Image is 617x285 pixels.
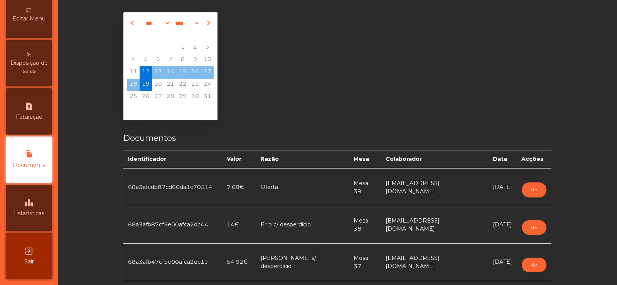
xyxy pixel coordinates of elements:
[152,103,164,116] div: Wednesday, September 3, 2025
[164,91,177,103] div: Thursday, August 28, 2025
[140,91,152,103] div: Tuesday, August 26, 2025
[177,29,189,42] div: Fr
[127,91,140,103] div: Monday, August 25, 2025
[127,79,140,91] div: Monday, August 18, 2025
[256,168,349,206] td: Oferta
[152,54,164,66] div: Wednesday, August 6, 2025
[256,206,349,243] td: Erro c/ desperdício
[349,150,381,169] th: Mesa
[201,42,214,54] div: Sunday, August 3, 2025
[177,54,189,66] div: Friday, August 8, 2025
[488,243,517,281] td: [DATE]
[127,66,140,79] span: 11
[201,79,214,91] span: 24
[488,206,517,243] td: [DATE]
[123,150,222,169] th: Identificador
[488,168,517,206] td: [DATE]
[201,54,214,66] div: Sunday, August 10, 2025
[201,66,214,79] span: 17
[152,79,164,91] div: Wednesday, August 20, 2025
[381,150,488,169] th: Colaborador
[127,91,140,103] span: 25
[189,103,201,116] div: Saturday, September 6, 2025
[201,103,214,116] div: Sunday, September 7, 2025
[127,66,140,79] div: Monday, August 11, 2025
[177,54,189,66] span: 8
[24,198,34,207] i: leaderboard
[256,150,349,169] th: Razão
[189,66,201,79] span: 16
[189,54,201,66] span: 9
[140,66,152,79] span: 12
[152,29,164,42] div: We
[222,150,256,169] th: Valor
[381,168,488,206] td: [EMAIL_ADDRESS][DOMAIN_NAME]
[189,54,201,66] div: Saturday, August 9, 2025
[522,258,546,272] button: Ver
[152,54,164,66] span: 6
[349,243,381,281] td: Mesa 37
[222,206,256,243] td: 14€
[140,29,152,42] div: Tu
[349,206,381,243] td: Mesa 38
[140,103,152,116] div: Tuesday, September 2, 2025
[201,79,214,91] div: Sunday, August 24, 2025
[177,79,189,91] div: Friday, August 22, 2025
[177,91,189,103] span: 29
[127,79,140,91] span: 18
[201,66,214,79] div: Sunday, August 17, 2025
[164,29,177,42] div: Th
[127,42,140,54] div: Monday, July 28, 2025
[189,79,201,91] span: 23
[189,66,201,79] div: Saturday, August 16, 2025
[140,91,152,103] span: 26
[123,206,222,243] td: 68a3afb87cf5e00afca2dc44
[177,66,189,79] div: Friday, August 15, 2025
[129,17,137,29] button: Previous month
[177,42,189,54] span: 1
[164,42,177,54] div: Thursday, July 31, 2025
[201,42,214,54] span: 3
[177,103,189,116] div: Friday, September 5, 2025
[164,54,177,66] div: Thursday, August 7, 2025
[349,168,381,206] td: Mesa 39
[189,29,201,42] div: Sa
[123,132,551,144] h4: Documentos
[140,79,152,91] div: Tuesday, August 19, 2025
[189,91,201,103] span: 30
[16,113,42,121] span: Faturação
[164,66,177,79] span: 14
[222,243,256,281] td: 54.02€
[177,42,189,54] div: Friday, August 1, 2025
[170,17,200,29] select: Select year
[164,79,177,91] span: 21
[24,102,34,111] i: request_page
[152,66,164,79] div: Wednesday, August 13, 2025
[177,91,189,103] div: Friday, August 29, 2025
[152,91,164,103] span: 27
[140,54,152,66] div: Tuesday, August 5, 2025
[12,15,46,23] span: Editar Menu
[24,150,34,159] i: file_copy
[164,103,177,116] div: Thursday, September 4, 2025
[222,168,256,206] td: 7.68€
[123,168,222,206] td: 68a3afcdb87cd66da1c70514
[177,79,189,91] span: 22
[522,182,546,197] button: Ver
[189,79,201,91] div: Saturday, August 23, 2025
[381,206,488,243] td: [EMAIL_ADDRESS][DOMAIN_NAME]
[24,246,34,256] i: exit_to_app
[127,54,140,66] span: 4
[204,17,212,29] button: Next month
[164,91,177,103] span: 28
[140,79,152,91] span: 19
[201,91,214,103] div: Sunday, August 31, 2025
[177,66,189,79] span: 15
[189,91,201,103] div: Saturday, August 30, 2025
[152,42,164,54] div: Wednesday, July 30, 2025
[152,91,164,103] div: Wednesday, August 27, 2025
[189,42,201,54] span: 2
[123,243,222,281] td: 68a3afb47cf5e00afca2dc1e
[140,54,152,66] span: 5
[488,150,517,169] th: Data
